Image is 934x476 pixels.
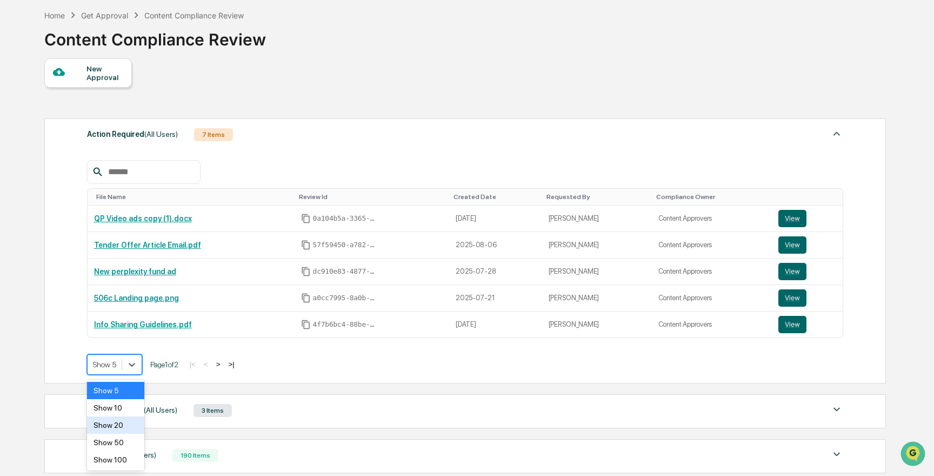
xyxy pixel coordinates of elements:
[94,214,192,223] a: QP Video ads copy (1).docx
[299,193,445,201] div: Toggle SortBy
[652,285,772,312] td: Content Approvers
[313,320,378,329] span: 4f7b6bc4-88be-4ca2-a522-de18f03e4b40
[899,440,929,470] iframe: Open customer support
[81,11,128,20] div: Get Approval
[96,193,290,201] div: Toggle SortBy
[313,267,378,276] span: dc910e83-4877-4103-b15e-bf87db00f614
[74,132,138,151] a: 🗄️Attestations
[28,49,178,61] input: Clear
[76,183,131,191] a: Powered byPylon
[778,236,836,254] a: View
[542,312,652,338] td: [PERSON_NAME]
[11,83,30,102] img: 1746055101610-c473b297-6a78-478c-a979-82029cc54cd1
[201,360,211,369] button: <
[87,382,144,399] div: Show 5
[22,136,70,147] span: Preclearance
[172,449,218,462] div: 190 Items
[144,11,244,20] div: Content Compliance Review
[652,206,772,232] td: Content Approvers
[830,127,843,140] img: caret
[184,86,197,99] button: Start new chat
[656,193,768,201] div: Toggle SortBy
[194,404,232,417] div: 3 Items
[225,360,237,369] button: >|
[6,132,74,151] a: 🖐️Preclearance
[11,23,197,40] p: How can we help?
[546,193,648,201] div: Toggle SortBy
[11,137,19,146] div: 🖐️
[542,259,652,285] td: [PERSON_NAME]
[542,232,652,259] td: [PERSON_NAME]
[87,399,144,416] div: Show 10
[449,312,542,338] td: [DATE]
[830,403,843,416] img: caret
[301,267,311,276] span: Copy Id
[778,316,806,333] button: View
[453,193,538,201] div: Toggle SortBy
[449,259,542,285] td: 2025-07-28
[186,360,199,369] button: |<
[94,241,201,249] a: Tender Offer Article Email.pdf
[87,434,144,451] div: Show 50
[542,285,652,312] td: [PERSON_NAME]
[108,183,131,191] span: Pylon
[44,21,266,49] div: Content Compliance Review
[313,294,378,302] span: a0cc7995-8a0b-4b72-ac1a-878fd3692143
[449,285,542,312] td: 2025-07-21
[778,210,806,227] button: View
[194,128,233,141] div: 7 Items
[94,267,176,276] a: New perplexity fund ad
[778,289,806,307] button: View
[301,293,311,303] span: Copy Id
[37,83,177,94] div: Start new chat
[87,416,144,434] div: Show 20
[301,214,311,223] span: Copy Id
[301,240,311,250] span: Copy Id
[87,451,144,468] div: Show 100
[144,406,177,414] span: (All Users)
[86,64,123,82] div: New Approval
[542,206,652,232] td: [PERSON_NAME]
[37,94,137,102] div: We're available if you need us!
[652,312,772,338] td: Content Approvers
[44,11,65,20] div: Home
[87,127,178,141] div: Action Required
[652,232,772,259] td: Content Approvers
[313,214,378,223] span: 0a104b5a-3365-4e16-98ad-43a4f330f6db
[778,263,806,280] button: View
[213,360,224,369] button: >
[144,130,178,138] span: (All Users)
[6,153,72,172] a: 🔎Data Lookup
[11,158,19,167] div: 🔎
[449,206,542,232] td: [DATE]
[778,236,806,254] button: View
[830,448,843,461] img: caret
[778,210,836,227] a: View
[78,137,87,146] div: 🗄️
[778,289,836,307] a: View
[780,193,838,201] div: Toggle SortBy
[778,263,836,280] a: View
[94,294,179,302] a: 506c Landing page.png
[89,136,134,147] span: Attestations
[150,360,178,369] span: Page 1 of 2
[449,232,542,259] td: 2025-08-06
[778,316,836,333] a: View
[652,259,772,285] td: Content Approvers
[313,241,378,249] span: 57f59450-a782-4865-ac16-a45fae92c464
[301,320,311,329] span: Copy Id
[22,157,68,168] span: Data Lookup
[94,320,192,329] a: Info Sharing Guidelines.pdf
